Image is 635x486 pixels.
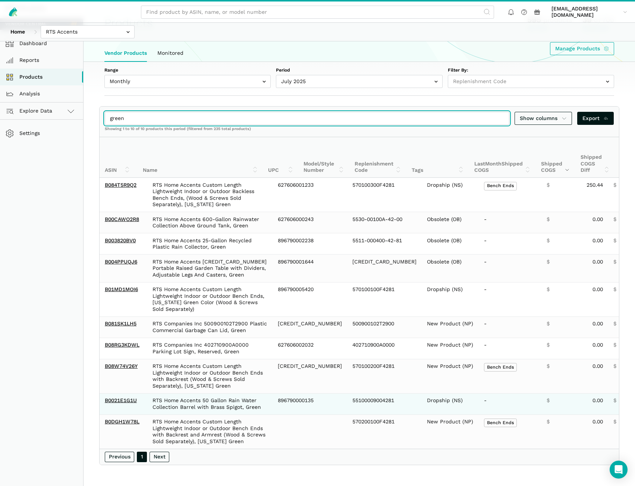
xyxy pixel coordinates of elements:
td: Obsolete (OB) [422,255,479,283]
span: Bench Ends [484,363,517,372]
a: B0021E1G1U [105,397,137,403]
div: Showing 1 to 10 of 10 products this period (filtered from 235 total products) [100,126,619,137]
td: Obsolete (OB) [422,212,479,233]
th: Shipped COGS: activate to sort column ascending [536,137,575,178]
label: Period [276,67,442,74]
span: 0.00 [592,286,603,293]
span: Export [582,114,609,122]
span: 0.00 [592,216,603,223]
td: 5511-000400-42-81 [347,233,422,255]
a: Export [577,112,614,125]
td: RTS Companies Inc 500900102T2900 Plastic Commercial Garbage Can Lid, Green [147,316,273,338]
td: RTS Home Accents [CREDIT_CARD_NUMBER] Portable Raised Garden Table with Dividers, Adjustable Legs... [147,255,273,283]
td: 570100200F4281 [347,359,422,393]
span: $ [613,216,616,223]
td: RTS Home Accents Custom Length Lightweight Indoor or Outdoor Bench Ends with Backrest and Armrest... [147,414,273,449]
span: 0.00 [592,342,603,348]
td: 402710900A0000 [347,338,422,359]
td: 500900102T2900 [347,316,422,338]
td: Obsolete (OB) [422,233,479,255]
span: $ [547,182,550,189]
td: 896790005420 [273,282,347,316]
input: Replenishment Code [448,75,614,88]
th: Model/Style Number: activate to sort column ascending [298,137,349,178]
span: $ [547,321,550,327]
a: B003820BV0 [105,237,136,243]
td: 5530-00100A-42-00 [347,212,422,233]
span: 250.44 [587,182,603,189]
th: UPC: activate to sort column ascending [263,137,298,178]
td: 896790001644 [273,255,347,283]
th: ASIN: activate to sort column ascending [100,137,135,178]
th: Replenishment Code: activate to sort column ascending [349,137,406,178]
td: 627606000243 [273,212,347,233]
td: - [479,316,541,338]
span: $ [547,397,550,404]
span: $ [547,286,550,293]
span: 0.00 [592,397,603,404]
a: B0DGH1W78L [105,419,139,425]
td: - [479,282,541,316]
td: - [479,255,541,283]
span: 0.00 [592,419,603,425]
th: Tags: activate to sort column ascending [406,137,469,178]
td: - [479,338,541,359]
td: [CREDIT_CARD_NUMBER] [273,359,347,393]
td: 627606001233 [273,178,347,212]
a: [EMAIL_ADDRESS][DOMAIN_NAME] [549,4,630,20]
td: RTS Home Accents 600-Gallon Rainwater Collection Above Ground Tank, Green [147,212,273,233]
input: Monthly [104,75,271,88]
span: $ [547,342,550,348]
td: [CREDIT_CARD_NUMBER] [347,255,422,283]
span: Explore Data [8,107,52,116]
a: B08W74V26Y [105,363,138,369]
span: $ [547,419,550,425]
span: 0.00 [592,259,603,265]
a: B004PPUQJ6 [105,259,137,265]
td: RTS Home Accents Custom Length Lightweight Indoor or Outdoor Bench Ends, [US_STATE] Green Color (... [147,282,273,316]
td: RTS Home Accents 25-Gallon Recycled Plastic Rain Collector, Green [147,233,273,255]
input: Search products... [105,112,509,125]
a: Vendor Products [99,45,152,62]
input: Find product by ASIN, name, or model number [141,6,494,19]
td: RTS Home Accents 50 Gallon Rain Water Collection Barrel with Brass Spigot, Green [147,393,273,414]
a: B08RG3KDWL [105,342,139,348]
span: $ [613,342,616,348]
td: - [479,212,541,233]
span: $ [547,259,550,265]
a: Monitored [152,45,189,62]
span: Bench Ends [484,419,517,427]
td: Dropship (NS) [422,178,479,212]
td: New Product (NP) [422,414,479,449]
td: - [479,233,541,255]
span: $ [613,321,616,327]
a: B01MD1MOI6 [105,286,138,292]
a: B00CAWO2R8 [105,216,139,222]
th: Name: activate to sort column ascending [138,137,263,178]
span: 0.00 [592,321,603,327]
div: Open Intercom Messenger [610,461,628,479]
span: $ [613,363,616,370]
th: Shipped COGS Diff: activate to sort column ascending [575,137,615,178]
td: 55100009004281 [347,393,422,414]
td: Dropship (NS) [422,393,479,414]
a: B081SK1LH5 [105,321,136,326]
td: 570100300F4281 [347,178,422,212]
a: Next [150,452,169,462]
td: New Product (NP) [422,316,479,338]
label: Range [104,67,271,74]
span: Show columns [520,114,567,122]
span: Month [485,161,502,167]
td: New Product (NP) [422,359,479,393]
td: 570200100F4281 [347,414,422,449]
td: 627606002032 [273,338,347,359]
span: $ [547,216,550,223]
a: Previous [105,452,134,462]
a: Home [5,25,30,38]
td: New Product (NP) [422,338,479,359]
span: $ [613,259,616,265]
td: - [479,393,541,414]
span: Bench Ends [484,182,517,190]
a: Show columns [515,112,572,125]
span: $ [547,237,550,244]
